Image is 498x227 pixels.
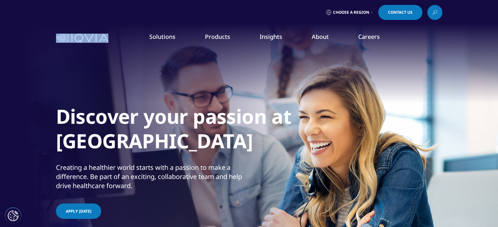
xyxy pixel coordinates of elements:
a: APPLY [DATE] [56,203,101,219]
nav: Primary [111,23,442,54]
span: Choose a Region [333,10,369,15]
div: Creating a healthier world starts with a passion to make a difference. Be part of an exciting, co... [56,163,248,190]
span: APPLY [DATE] [66,208,91,214]
a: Solutions [149,33,175,41]
img: IQVIA Healthcare Information Technology and Pharma Clinical Research Company [56,34,108,43]
a: Careers [358,33,380,41]
a: About [312,33,329,41]
span: Contact Us [388,10,413,14]
a: Products [205,33,230,41]
h1: Discover your passion at [GEOGRAPHIC_DATA] [56,104,302,157]
a: Insights [260,33,282,41]
button: Cookies Settings [5,207,21,224]
a: Contact Us [378,5,422,20]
